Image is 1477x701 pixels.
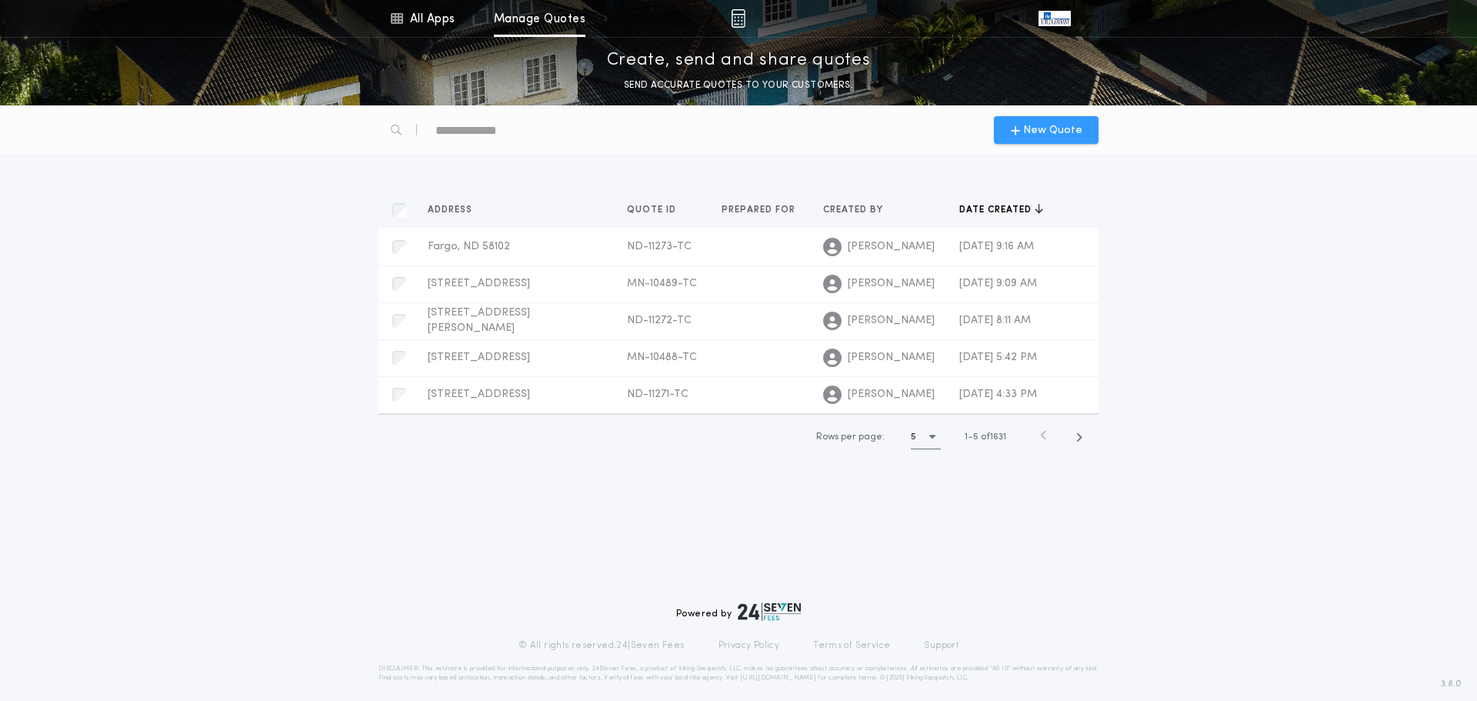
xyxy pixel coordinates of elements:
[959,278,1037,289] span: [DATE] 9:09 AM
[428,352,530,363] span: [STREET_ADDRESS]
[823,204,886,216] span: Created by
[911,425,941,449] button: 5
[627,352,697,363] span: MN-10488-TC
[428,307,530,334] span: [STREET_ADDRESS][PERSON_NAME]
[740,675,816,681] a: [URL][DOMAIN_NAME]
[718,639,780,652] a: Privacy Policy
[428,241,510,252] span: Fargo, ND 58102
[428,204,475,216] span: Address
[813,639,890,652] a: Terms of Service
[959,352,1037,363] span: [DATE] 5:42 PM
[676,603,801,621] div: Powered by
[378,664,1099,683] p: DISCLAIMER: This estimate is provided for informational purposes only. 24|Seven Fees, a product o...
[731,9,745,28] img: img
[823,202,895,218] button: Created by
[1441,677,1462,691] span: 3.8.0
[607,48,871,73] p: Create, send and share quotes
[428,202,484,218] button: Address
[428,389,530,400] span: [STREET_ADDRESS]
[959,315,1031,326] span: [DATE] 8:11 AM
[848,387,935,402] span: [PERSON_NAME]
[624,78,853,93] p: SEND ACCURATE QUOTES TO YOUR CUSTOMERS.
[1023,122,1082,139] span: New Quote
[848,276,935,292] span: [PERSON_NAME]
[994,116,1099,144] button: New Quote
[973,432,979,442] span: 5
[428,278,530,289] span: [STREET_ADDRESS]
[627,204,679,216] span: Quote ID
[959,241,1034,252] span: [DATE] 9:16 AM
[959,204,1035,216] span: Date created
[627,241,692,252] span: ND-11273-TC
[816,432,885,442] span: Rows per page:
[627,389,688,400] span: ND-11271-TC
[518,639,685,652] p: © All rights reserved. 24|Seven Fees
[848,239,935,255] span: [PERSON_NAME]
[627,315,692,326] span: ND-11272-TC
[981,430,1006,444] span: of 1631
[627,202,688,218] button: Quote ID
[722,204,799,216] span: Prepared for
[1039,11,1071,26] img: vs-icon
[738,603,801,621] img: logo
[848,313,935,329] span: [PERSON_NAME]
[959,202,1043,218] button: Date created
[911,429,916,445] h1: 5
[959,389,1037,400] span: [DATE] 4:33 PM
[848,350,935,366] span: [PERSON_NAME]
[965,432,968,442] span: 1
[924,639,959,652] a: Support
[627,278,697,289] span: MN-10489-TC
